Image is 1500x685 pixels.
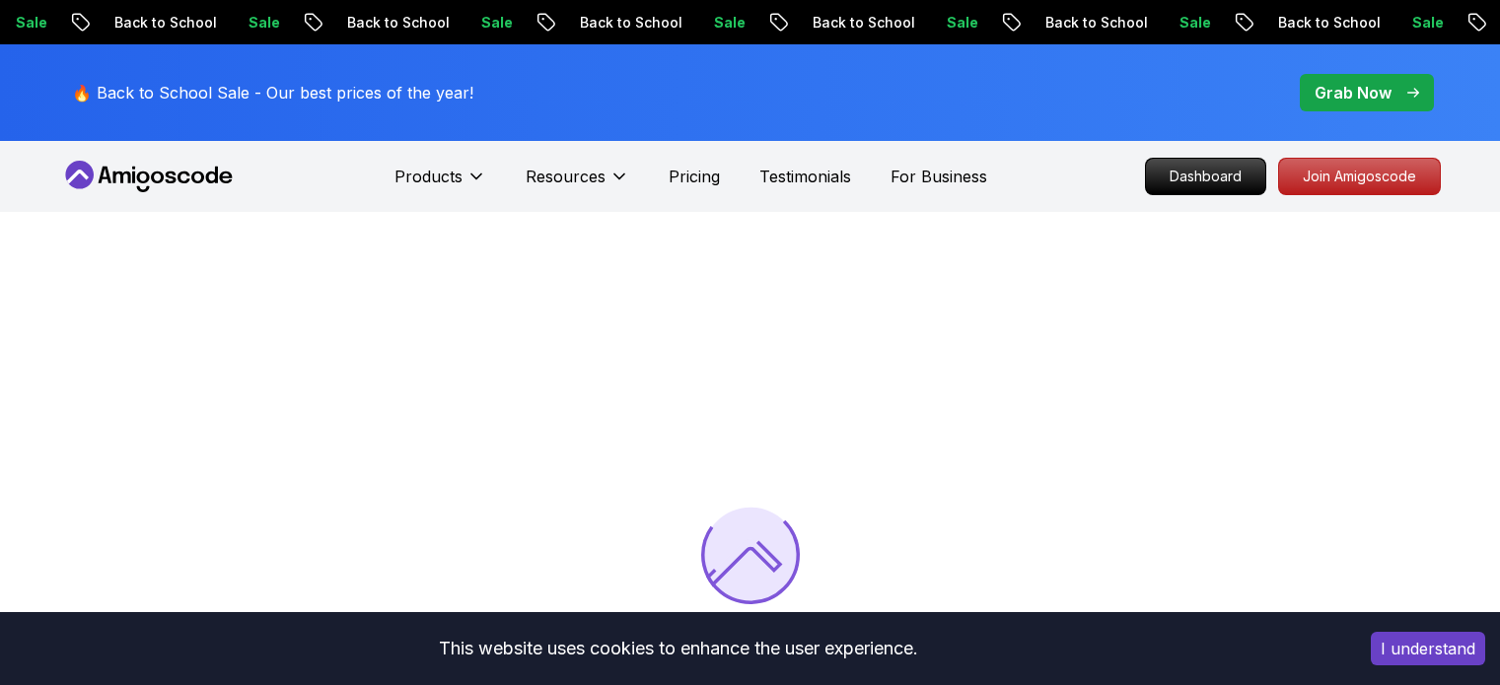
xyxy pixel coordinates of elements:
[786,13,920,33] p: Back to School
[72,81,473,104] p: 🔥 Back to School Sale - Our best prices of the year!
[1278,158,1441,195] a: Join Amigoscode
[1371,632,1485,665] button: Accept cookies
[1153,13,1216,33] p: Sale
[1386,13,1449,33] p: Sale
[1146,159,1265,194] p: Dashboard
[669,165,720,188] a: Pricing
[222,13,285,33] p: Sale
[1251,13,1386,33] p: Back to School
[1145,158,1266,195] a: Dashboard
[553,13,687,33] p: Back to School
[526,165,629,204] button: Resources
[1279,159,1440,194] p: Join Amigoscode
[15,627,1341,670] div: This website uses cookies to enhance the user experience.
[394,165,463,188] p: Products
[1019,13,1153,33] p: Back to School
[759,165,851,188] a: Testimonials
[891,165,987,188] a: For Business
[687,13,750,33] p: Sale
[321,13,455,33] p: Back to School
[920,13,983,33] p: Sale
[455,13,518,33] p: Sale
[526,165,606,188] p: Resources
[394,165,486,204] button: Products
[88,13,222,33] p: Back to School
[1315,81,1392,104] p: Grab Now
